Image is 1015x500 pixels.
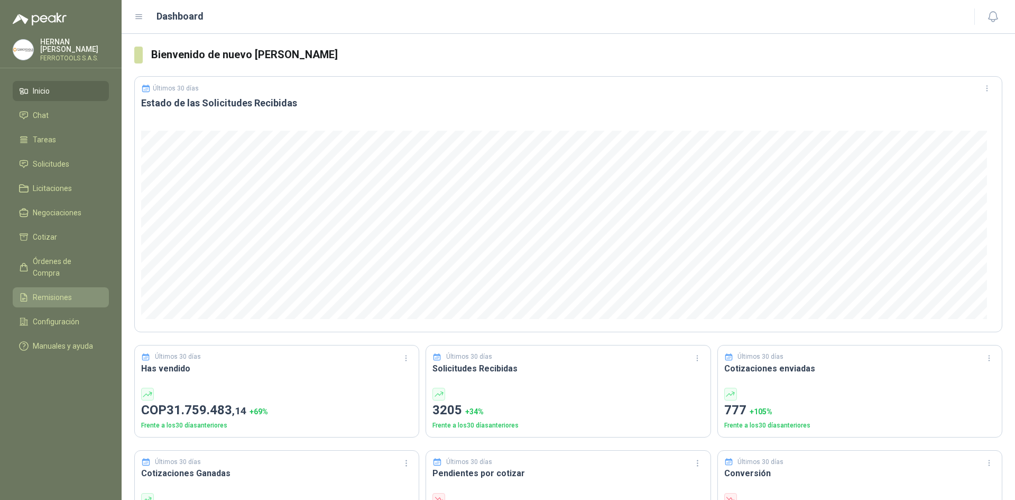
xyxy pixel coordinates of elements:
img: Logo peakr [13,13,67,25]
span: Órdenes de Compra [33,256,99,279]
h3: Has vendido [141,362,412,375]
span: Configuración [33,316,79,328]
p: Últimos 30 días [446,352,492,362]
span: + 69 % [250,407,268,416]
a: Manuales y ayuda [13,336,109,356]
a: Negociaciones [13,203,109,223]
span: Solicitudes [33,158,69,170]
a: Chat [13,105,109,125]
span: + 34 % [465,407,484,416]
p: Últimos 30 días [446,457,492,467]
span: Negociaciones [33,207,81,219]
span: Inicio [33,85,50,97]
p: Frente a los 30 días anteriores [432,421,704,431]
h3: Solicitudes Recibidas [432,362,704,375]
h3: Conversión [724,467,995,480]
p: COP [141,401,412,421]
h3: Bienvenido de nuevo [PERSON_NAME] [151,47,1002,63]
h3: Cotizaciones Ganadas [141,467,412,480]
p: Últimos 30 días [153,85,199,92]
p: FERROTOOLS S.A.S. [40,55,109,61]
a: Licitaciones [13,178,109,198]
span: + 105 % [750,407,772,416]
p: Últimos 30 días [155,457,201,467]
span: Remisiones [33,292,72,303]
h3: Cotizaciones enviadas [724,362,995,375]
h1: Dashboard [156,9,204,24]
p: Últimos 30 días [737,457,783,467]
p: 777 [724,401,995,421]
a: Cotizar [13,227,109,247]
span: 31.759.483 [167,403,246,417]
p: Últimos 30 días [737,352,783,362]
a: Órdenes de Compra [13,251,109,283]
span: ,14 [232,405,246,417]
a: Solicitudes [13,154,109,174]
span: Cotizar [33,231,57,243]
h3: Pendientes por cotizar [432,467,704,480]
p: HERNAN [PERSON_NAME] [40,38,109,53]
p: Frente a los 30 días anteriores [141,421,412,431]
span: Manuales y ayuda [33,340,93,352]
h3: Estado de las Solicitudes Recibidas [141,97,995,110]
a: Configuración [13,312,109,332]
span: Licitaciones [33,183,72,194]
a: Inicio [13,81,109,101]
a: Tareas [13,130,109,150]
span: Tareas [33,134,56,146]
p: Frente a los 30 días anteriores [724,421,995,431]
p: Últimos 30 días [155,352,201,362]
img: Company Logo [13,40,33,60]
a: Remisiones [13,287,109,307]
p: 3205 [432,401,704,421]
span: Chat [33,110,49,121]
